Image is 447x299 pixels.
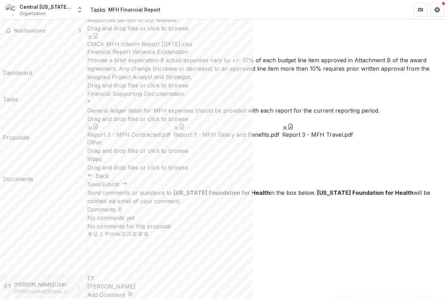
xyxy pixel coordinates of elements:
p: Drag and drop files or [87,81,188,90]
button: Italicize [98,231,104,237]
button: Ordered List [126,231,132,237]
p: Financial Report Variance Explanation [87,48,447,56]
button: Align Center [138,231,143,237]
button: Get Help [430,3,444,17]
button: Add Comment [87,291,133,299]
button: Align Left [132,231,138,237]
p: [PERSON_NAME] [14,281,54,288]
button: Heading 2 [115,231,121,237]
span: CMCA MFH Interim Report [DATE].xlsx [87,41,192,48]
img: Central Missouri Community Action [6,4,17,15]
button: Back [87,172,109,180]
button: Notifications3 [3,25,84,36]
button: Save [87,180,101,188]
div: Remove FileReport 3 - MFH Travel.pdf [282,123,353,138]
div: Remove FileReport 3 - MFH Contracted.pdf [87,123,171,138]
button: Open entity switcher [75,3,85,17]
p: No comments yet [87,214,447,222]
p: User [54,280,67,289]
a: Proposals [3,106,30,142]
p: [PERSON_NAME] [87,282,447,291]
button: Bullet List [121,231,126,237]
strong: [US_STATE] Foundation for Health [174,189,270,196]
span: Organization [20,10,46,17]
button: Bold [87,231,93,237]
span: click to browse [148,147,188,154]
button: Remove File [87,33,93,41]
button: Align Right [143,231,149,237]
div: Emily Young [4,282,12,290]
span: Notifications [14,28,78,34]
nav: breadcrumb [90,5,163,15]
span: click to browse [148,82,188,89]
span: 3 [78,28,81,34]
p: Financial Supporting Documentation [87,90,447,98]
div: Central [US_STATE] Community Action [20,3,72,10]
button: Strike [104,231,110,237]
span: Report 3 - MFH Travel.pdf [282,131,353,138]
div: Proposals [3,133,30,142]
p: Drag and drop files or [87,115,188,123]
span: click to browse [148,164,188,171]
span: 0 [118,206,122,213]
div: MFH Financial Report [108,6,160,13]
span: Report 3 - MFH Contracted.pdf [87,131,171,138]
div: Remove FileCMCA MFH Interim Report [DATE].xlsx [87,33,192,48]
p: Drag and drop files or [87,24,188,33]
div: Dashboard [3,69,32,77]
p: Video [87,155,447,163]
div: Remove FileReport 3 - MFH Salary and Benefits.pdf [174,123,279,138]
button: Remove File [174,123,179,131]
button: Submit [101,180,127,188]
button: Remove File [282,123,288,131]
strong: [US_STATE] Foundation for Health [317,189,413,196]
span: click to browse [148,115,188,122]
button: Partners [413,3,427,17]
p: Drag and drop files or [87,147,188,155]
a: Documents [3,144,33,183]
button: More [74,283,83,292]
h2: Comments [87,205,116,214]
a: Dashboard [3,39,32,77]
p: Drag and drop files or [87,163,188,172]
span: Report 3 - MFH Salary and Benefits.pdf [174,131,279,138]
p: No comments for this proposal [87,222,447,230]
a: Tasks [90,6,105,14]
p: [PERSON_NAME][EMAIL_ADDRESS][DOMAIN_NAME] [14,289,72,295]
button: Heading 1 [110,231,115,237]
div: Provide a brief explanation if actual expenses vary by +/- 10% of each budget line item approved ... [87,56,447,81]
div: General ledger detail for MFH expenses should be provided with each report for the current report... [87,106,447,115]
a: Tasks [3,80,18,104]
div: Documents [3,175,33,183]
span: click to browse [148,25,188,32]
div: Send comments or questions to in the box below. will be notified via email of your comment. [87,188,447,205]
p: Other [87,138,447,147]
div: Emily Young [87,274,447,282]
button: Underline [93,231,98,237]
button: Remove File [87,123,93,131]
div: Tasks [3,95,18,104]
